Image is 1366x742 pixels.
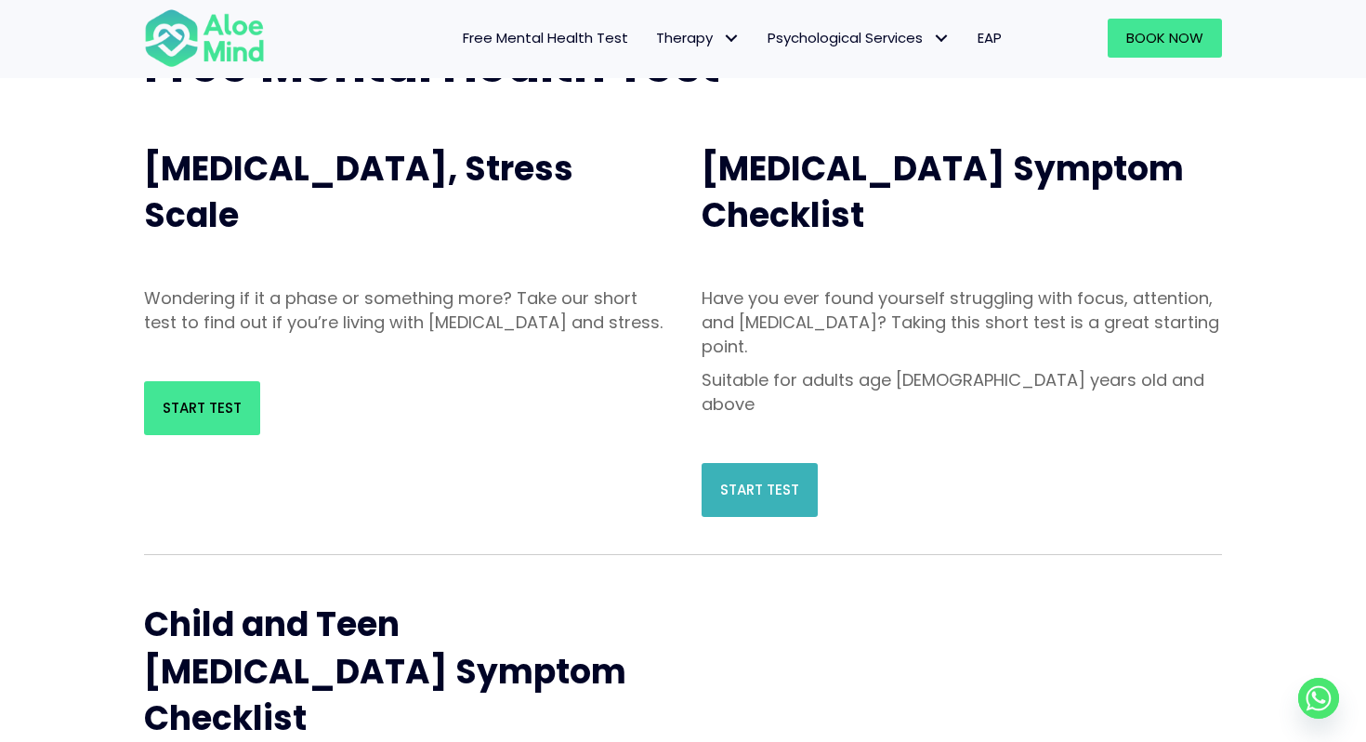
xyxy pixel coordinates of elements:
span: Therapy [656,28,740,47]
span: Free Mental Health Test [463,28,628,47]
span: Start Test [720,480,799,499]
a: Free Mental Health Test [449,19,642,58]
span: EAP [978,28,1002,47]
span: Book Now [1126,28,1203,47]
p: Have you ever found yourself struggling with focus, attention, and [MEDICAL_DATA]? Taking this sh... [702,286,1222,359]
span: Child and Teen [MEDICAL_DATA] Symptom Checklist [144,601,626,742]
p: Wondering if it a phase or something more? Take our short test to find out if you’re living with ... [144,286,664,335]
a: Psychological ServicesPsychological Services: submenu [754,19,964,58]
span: Psychological Services: submenu [927,25,954,52]
a: Book Now [1108,19,1222,58]
a: Start Test [702,463,818,517]
span: Therapy: submenu [717,25,744,52]
a: TherapyTherapy: submenu [642,19,754,58]
img: Aloe mind Logo [144,7,265,69]
p: Suitable for adults age [DEMOGRAPHIC_DATA] years old and above [702,368,1222,417]
span: [MEDICAL_DATA] Symptom Checklist [702,145,1184,239]
span: Start Test [163,398,242,417]
a: Start Test [144,381,260,435]
span: [MEDICAL_DATA], Stress Scale [144,145,573,239]
a: EAP [964,19,1016,58]
a: Whatsapp [1298,678,1339,719]
span: Psychological Services [768,28,950,47]
nav: Menu [289,19,1016,58]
